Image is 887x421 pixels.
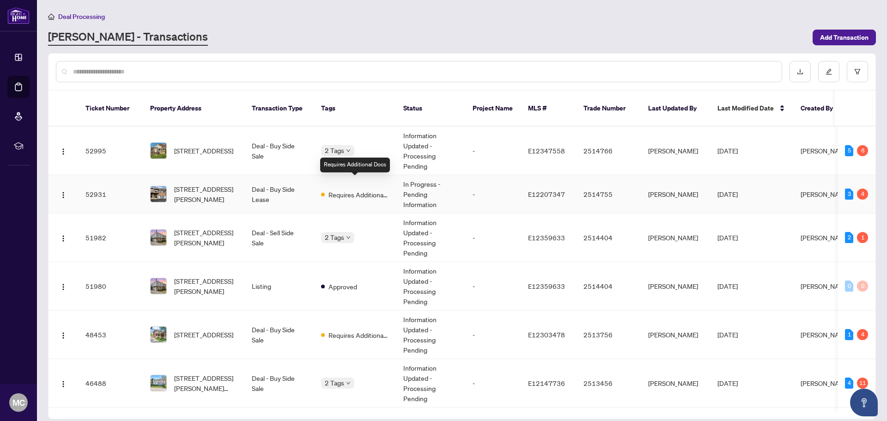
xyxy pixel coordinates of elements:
span: [PERSON_NAME] [801,233,851,242]
td: Deal - Buy Side Sale [244,311,314,359]
button: Logo [56,279,71,293]
td: - [465,311,521,359]
td: - [465,127,521,175]
th: MLS # [521,91,576,127]
td: Information Updated - Processing Pending [396,127,465,175]
div: 2 [845,232,853,243]
td: Listing [244,262,314,311]
td: - [465,262,521,311]
span: Deal Processing [58,12,105,21]
div: 4 [845,378,853,389]
td: Deal - Buy Side Sale [244,127,314,175]
img: thumbnail-img [151,143,166,159]
button: filter [847,61,868,82]
td: Deal - Buy Side Sale [244,359,314,408]
th: Tags [314,91,396,127]
td: In Progress - Pending Information [396,175,465,214]
span: Requires Additional Docs [328,189,389,200]
img: thumbnail-img [151,375,166,391]
td: [PERSON_NAME] [641,127,710,175]
span: [STREET_ADDRESS][PERSON_NAME] [174,184,237,204]
span: home [48,13,55,20]
span: [STREET_ADDRESS][PERSON_NAME][PERSON_NAME] [174,373,237,393]
span: Last Modified Date [717,103,774,113]
span: 2 Tags [325,232,344,243]
img: thumbnail-img [151,186,166,202]
a: [PERSON_NAME] - Transactions [48,29,208,46]
span: E12347558 [528,146,565,155]
div: 5 [845,145,853,156]
img: Logo [60,148,67,155]
span: [PERSON_NAME] [801,282,851,290]
button: edit [818,61,839,82]
span: Add Transaction [820,30,869,45]
th: Project Name [465,91,521,127]
th: Transaction Type [244,91,314,127]
img: Logo [60,235,67,242]
td: 48453 [78,311,143,359]
img: Logo [60,380,67,388]
img: thumbnail-img [151,327,166,342]
th: Created By [793,91,849,127]
td: 2514404 [576,262,641,311]
span: Approved [328,281,357,292]
div: 4 [857,189,868,200]
div: 11 [857,378,868,389]
img: logo [7,7,30,24]
span: E12147736 [528,379,565,387]
img: thumbnail-img [151,230,166,245]
td: 2514766 [576,127,641,175]
button: download [790,61,811,82]
img: Logo [60,191,67,199]
span: down [346,381,351,385]
div: 4 [857,329,868,340]
th: Last Updated By [641,91,710,127]
span: [DATE] [717,190,738,198]
td: Information Updated - Processing Pending [396,359,465,408]
th: Property Address [143,91,244,127]
span: [STREET_ADDRESS][PERSON_NAME] [174,276,237,296]
td: 46488 [78,359,143,408]
button: Logo [56,143,71,158]
td: 2513456 [576,359,641,408]
span: E12359633 [528,282,565,290]
button: Logo [56,230,71,245]
span: [DATE] [717,282,738,290]
button: Open asap [850,389,878,416]
th: Status [396,91,465,127]
span: 2 Tags [325,145,344,156]
span: [DATE] [717,233,738,242]
button: Add Transaction [813,30,876,45]
td: - [465,175,521,214]
span: down [346,235,351,240]
span: filter [854,68,861,75]
span: [PERSON_NAME] [801,190,851,198]
button: Logo [56,327,71,342]
td: 2514755 [576,175,641,214]
span: edit [826,68,832,75]
div: Requires Additional Docs [320,158,390,172]
td: [PERSON_NAME] [641,262,710,311]
span: E12303478 [528,330,565,339]
img: Logo [60,332,67,339]
td: 2514404 [576,214,641,262]
span: Requires Additional Docs [328,330,389,340]
td: [PERSON_NAME] [641,175,710,214]
span: download [797,68,803,75]
div: 6 [857,145,868,156]
span: 2 Tags [325,378,344,388]
td: 52995 [78,127,143,175]
span: E12207347 [528,190,565,198]
td: Information Updated - Processing Pending [396,214,465,262]
td: Information Updated - Processing Pending [396,262,465,311]
span: [STREET_ADDRESS][PERSON_NAME] [174,227,237,248]
td: - [465,214,521,262]
td: [PERSON_NAME] [641,359,710,408]
span: [DATE] [717,379,738,387]
img: thumbnail-img [151,278,166,294]
div: 0 [857,281,868,292]
button: Logo [56,376,71,390]
td: 51982 [78,214,143,262]
span: [STREET_ADDRESS] [174,329,233,340]
span: [DATE] [717,330,738,339]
